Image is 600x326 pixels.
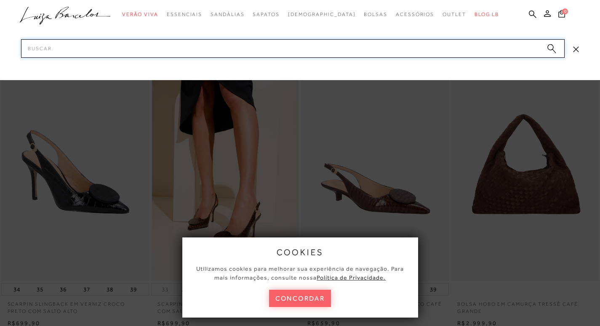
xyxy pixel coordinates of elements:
[288,11,356,17] span: [DEMOGRAPHIC_DATA]
[122,7,158,22] a: categoryNavScreenReaderText
[167,11,202,17] span: Essenciais
[396,7,434,22] a: categoryNavScreenReaderText
[196,265,404,281] span: Utilizamos cookies para melhorar sua experiência de navegação. Para mais informações, consulte nossa
[122,11,158,17] span: Verão Viva
[211,11,244,17] span: Sandálias
[288,7,356,22] a: noSubCategoriesText
[317,274,386,281] a: Política de Privacidade.
[253,7,279,22] a: categoryNavScreenReaderText
[167,7,202,22] a: categoryNavScreenReaderText
[364,11,387,17] span: Bolsas
[475,11,499,17] span: BLOG LB
[443,11,466,17] span: Outlet
[21,39,565,58] input: Buscar.
[211,7,244,22] a: categoryNavScreenReaderText
[556,9,568,21] button: 0
[443,7,466,22] a: categoryNavScreenReaderText
[269,290,331,307] button: concordar
[364,7,387,22] a: categoryNavScreenReaderText
[562,8,568,14] span: 0
[475,7,499,22] a: BLOG LB
[253,11,279,17] span: Sapatos
[277,248,324,257] span: cookies
[396,11,434,17] span: Acessórios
